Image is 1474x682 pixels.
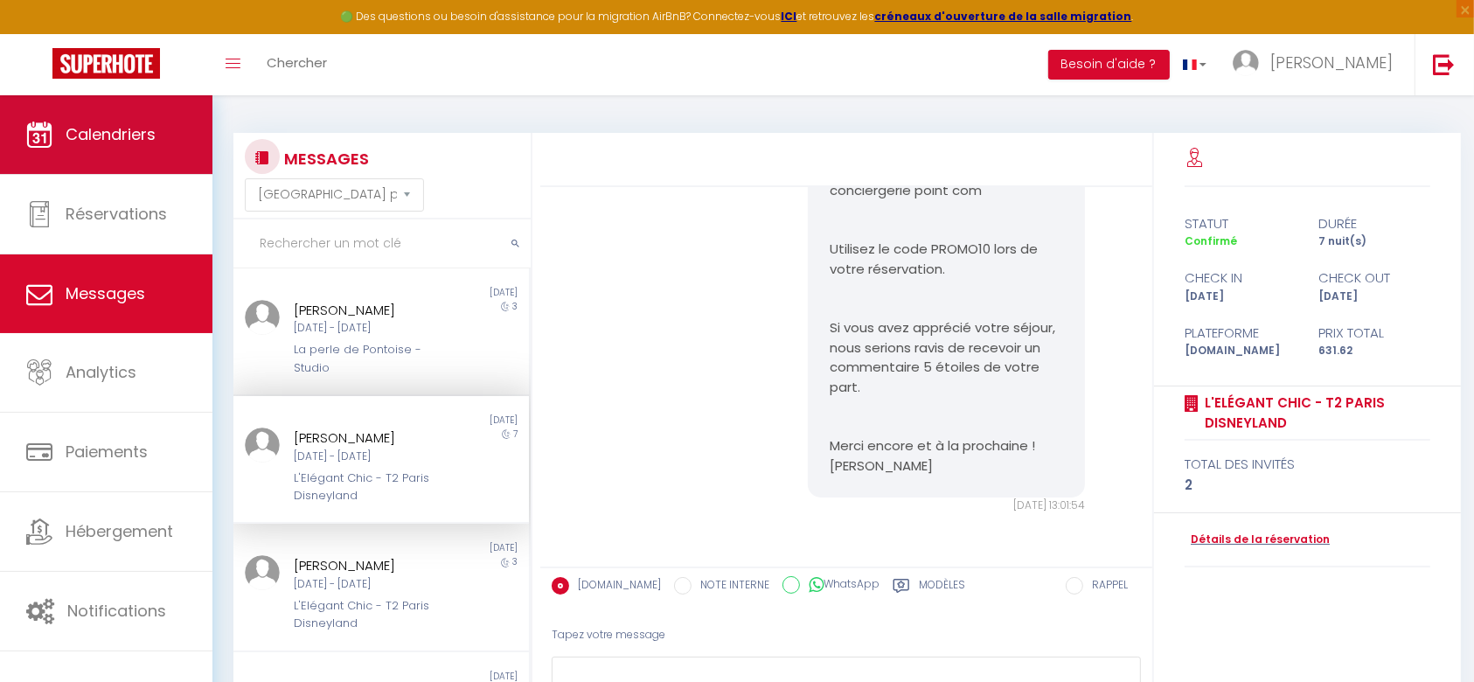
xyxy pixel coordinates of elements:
img: logout [1433,53,1455,75]
span: Messages [66,282,145,304]
span: Paiements [66,441,148,463]
div: check in [1173,268,1308,289]
div: Tapez votre message [552,614,1141,657]
div: 2 [1185,475,1430,496]
img: ... [245,555,280,590]
span: Analytics [66,361,136,383]
p: Utilisez le code PROMO10 lors de votre réservation. [830,240,1063,279]
div: 7 nuit(s) [1308,233,1443,250]
img: ... [1233,50,1259,76]
button: Besoin d'aide ? [1048,50,1170,80]
div: [PERSON_NAME] [294,555,443,576]
a: Chercher [254,34,340,95]
div: check out [1308,268,1443,289]
div: [DATE] 13:01:54 [808,498,1085,514]
label: RAPPEL [1083,577,1128,596]
a: créneaux d'ouverture de la salle migration [875,9,1132,24]
span: Notifications [67,600,166,622]
a: ... [PERSON_NAME] [1220,34,1415,95]
div: [DOMAIN_NAME] [1173,343,1308,359]
p: [PERSON_NAME] [830,456,1063,477]
span: Confirmé [1185,233,1237,248]
span: Chercher [267,53,327,72]
span: [PERSON_NAME] [1270,52,1393,73]
span: Hébergement [66,520,173,542]
span: 3 [512,555,518,568]
div: [DATE] [1173,289,1308,305]
div: Prix total [1308,323,1443,344]
a: Détails de la réservation [1185,532,1330,548]
div: [DATE] [381,414,529,428]
div: L'Elégant Chic - T2 Paris Disneyland [294,470,443,505]
div: total des invités [1185,454,1430,475]
div: statut [1173,213,1308,234]
span: Calendriers [66,123,156,145]
span: 3 [512,300,518,313]
label: [DOMAIN_NAME] [569,577,661,596]
a: L'Elégant Chic - T2 Paris Disneyland [1199,393,1430,434]
div: [DATE] - [DATE] [294,576,443,593]
label: NOTE INTERNE [692,577,769,596]
div: [DATE] [381,286,529,300]
a: ICI [782,9,797,24]
div: [DATE] [381,541,529,555]
label: Modèles [919,577,965,599]
div: [PERSON_NAME] [294,300,443,321]
div: La perle de Pontoise - Studio [294,341,443,377]
img: ... [245,300,280,335]
div: [DATE] - [DATE] [294,320,443,337]
span: 7 [513,428,518,441]
img: ... [245,428,280,463]
div: 631.62 [1308,343,1443,359]
p: Si vous avez apprécié votre séjour, nous serions ravis de recevoir un commentaire 5 étoiles de vo... [830,318,1063,397]
button: Ouvrir le widget de chat LiveChat [14,7,66,59]
img: Super Booking [52,48,160,79]
p: Merci encore et à la prochaine ! [830,436,1063,456]
div: [PERSON_NAME] [294,428,443,449]
span: Réservations [66,203,167,225]
div: [DATE] - [DATE] [294,449,443,465]
h3: MESSAGES [280,139,369,178]
input: Rechercher un mot clé [233,219,531,268]
div: L'Elégant Chic - T2 Paris Disneyland [294,597,443,633]
div: Plateforme [1173,323,1308,344]
label: WhatsApp [800,576,880,595]
div: durée [1308,213,1443,234]
div: [DATE] [1308,289,1443,305]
